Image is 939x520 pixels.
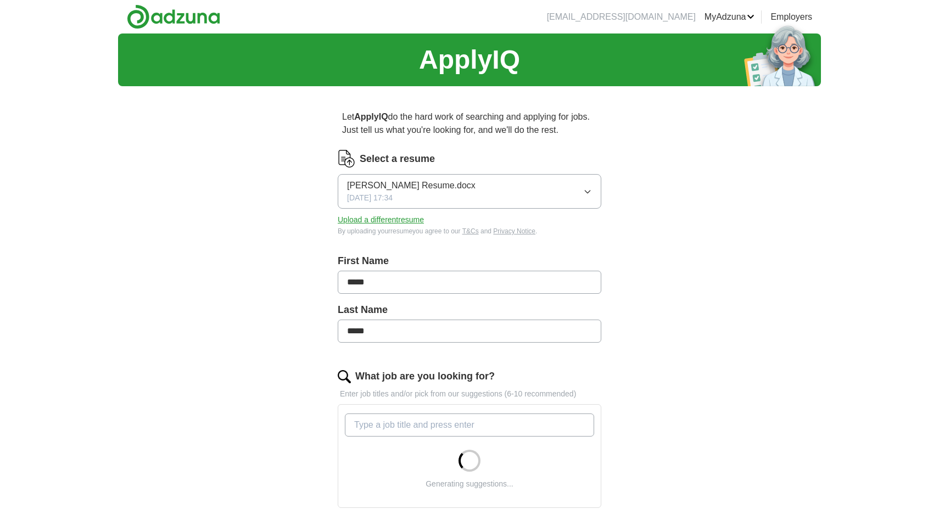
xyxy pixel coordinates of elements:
[770,10,812,24] a: Employers
[354,112,388,121] strong: ApplyIQ
[347,179,476,192] span: [PERSON_NAME] Resume.docx
[338,370,351,383] img: search.png
[338,150,355,167] img: CV Icon
[493,227,535,235] a: Privacy Notice
[338,106,601,141] p: Let do the hard work of searching and applying for jobs. Just tell us what you're looking for, an...
[338,174,601,209] button: [PERSON_NAME] Resume.docx[DATE] 17:34
[338,254,601,269] label: First Name
[345,413,594,437] input: Type a job title and press enter
[338,214,424,226] button: Upload a differentresume
[355,369,495,384] label: What job are you looking for?
[338,388,601,400] p: Enter job titles and/or pick from our suggestions (6-10 recommended)
[347,192,393,204] span: [DATE] 17:34
[338,226,601,236] div: By uploading your resume you agree to our and .
[462,227,479,235] a: T&Cs
[419,40,520,80] h1: ApplyIQ
[426,478,513,490] div: Generating suggestions...
[127,4,220,29] img: Adzuna logo
[360,152,435,166] label: Select a resume
[547,10,696,24] li: [EMAIL_ADDRESS][DOMAIN_NAME]
[338,303,601,317] label: Last Name
[705,10,755,24] a: MyAdzuna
